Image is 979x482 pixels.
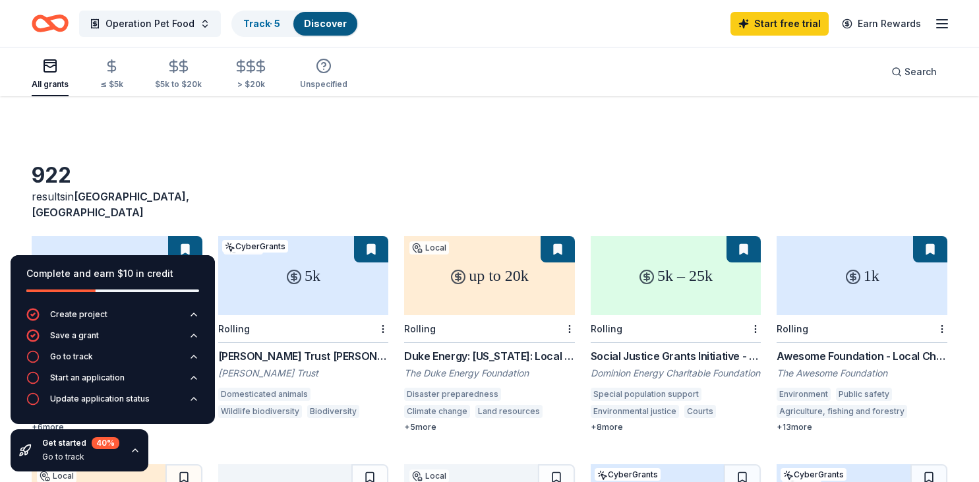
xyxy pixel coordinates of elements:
div: Climate change [404,405,470,418]
div: 1k [777,236,947,315]
div: + 5 more [404,422,575,433]
div: Unspecified [300,79,347,90]
div: Create project [50,309,107,320]
div: Go to track [50,351,93,362]
div: CyberGrants [781,468,846,481]
button: All grants [32,53,69,96]
span: Search [905,64,937,80]
div: The Awesome Foundation [777,367,947,380]
div: Wildlife biodiversity [218,405,302,418]
div: 40 % [92,437,119,449]
button: Search [881,59,947,85]
div: + 13 more [777,422,947,433]
div: up to 20k [404,236,575,315]
a: 1kRollingAwesome Foundation - Local Chapter GrantsThe Awesome FoundationEnvironmentPublic safetyA... [777,236,947,433]
div: + 8 more [591,422,761,433]
div: Social Justice Grants Initiative - Community Grants [591,348,761,364]
div: ≤ $5k [100,79,123,90]
div: Get started [42,437,119,449]
a: Start free trial [730,12,829,36]
button: Start an application [26,371,199,392]
div: 5k [218,236,389,315]
div: Environment [777,388,831,401]
div: Rolling [218,323,250,334]
div: Special population support [591,388,701,401]
div: Domesticated animals [218,388,311,401]
a: Home [32,8,69,39]
span: in [32,190,189,219]
div: Rolling [777,323,808,334]
div: CyberGrants [222,240,288,253]
button: > $20k [233,53,268,96]
a: Track· 5 [243,18,280,29]
a: 1k+RollingAmcor Community Support GrantsAmcor CaresDisaster reliefFood securityHomeless services+... [32,236,202,433]
div: Courts [684,405,716,418]
div: Agriculture, fishing and forestry [777,405,907,418]
button: Track· 5Discover [231,11,359,37]
div: Start an application [50,373,125,383]
div: Complete and earn $10 in credit [26,266,199,282]
div: Local [409,241,449,255]
span: Operation Pet Food [105,16,194,32]
a: up to 20kLocalRollingDuke Energy: [US_STATE]: Local Impact GrantsThe Duke Energy FoundationDisast... [404,236,575,433]
button: Update application status [26,392,199,413]
div: 5k – 25k [591,236,761,315]
div: > $20k [233,79,268,90]
a: Earn Rewards [834,12,929,36]
div: All grants [32,79,69,90]
button: $5k to $20k [155,53,202,96]
div: Go to track [42,452,119,462]
div: Update application status [50,394,150,404]
a: Discover [304,18,347,29]
div: results [32,189,202,220]
div: Awesome Foundation - Local Chapter Grants [777,348,947,364]
div: $5k to $20k [155,79,202,90]
div: The Duke Energy Foundation [404,367,575,380]
div: Rolling [404,323,436,334]
span: [GEOGRAPHIC_DATA], [GEOGRAPHIC_DATA] [32,190,189,219]
button: Save a grant [26,329,199,350]
div: Duke Energy: [US_STATE]: Local Impact Grants [404,348,575,364]
div: Biodiversity [307,405,359,418]
div: CyberGrants [595,468,661,481]
div: Rolling [591,323,622,334]
button: Create project [26,308,199,329]
div: 1k+ [32,236,202,315]
div: [PERSON_NAME] Trust [PERSON_NAME] [218,348,389,364]
button: Go to track [26,350,199,371]
a: 5kLocalCyberGrantsRolling[PERSON_NAME] Trust [PERSON_NAME][PERSON_NAME] TrustDomesticated animals... [218,236,389,422]
div: [PERSON_NAME] Trust [218,367,389,380]
button: Operation Pet Food [79,11,221,37]
button: ≤ $5k [100,53,123,96]
div: Land resources [475,405,543,418]
div: Environmental justice [591,405,679,418]
button: Unspecified [300,53,347,96]
div: Disaster preparedness [404,388,501,401]
div: 922 [32,162,202,189]
div: Dominion Energy Charitable Foundation [591,367,761,380]
div: Public safety [836,388,892,401]
a: 5k – 25kRollingSocial Justice Grants Initiative - Community GrantsDominion Energy Charitable Foun... [591,236,761,433]
div: Save a grant [50,330,99,341]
